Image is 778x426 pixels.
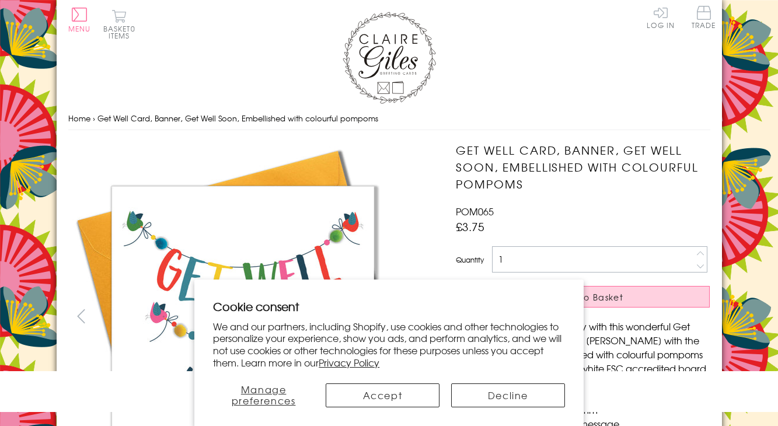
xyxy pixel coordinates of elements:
[232,382,296,407] span: Manage preferences
[557,291,623,303] span: Add to Basket
[692,6,716,29] span: Trade
[93,113,95,124] span: ›
[68,303,95,329] button: prev
[68,8,91,32] button: Menu
[456,204,494,218] span: POM065
[68,23,91,34] span: Menu
[456,142,710,192] h1: Get Well Card, Banner, Get Well Soon, Embellished with colourful pompoms
[103,9,135,39] button: Basket0 items
[326,383,439,407] button: Accept
[68,107,710,131] nav: breadcrumbs
[213,298,565,315] h2: Cookie consent
[456,254,484,265] label: Quantity
[343,12,436,104] img: Claire Giles Greetings Cards
[456,218,484,235] span: £3.75
[109,23,135,41] span: 0 items
[647,6,675,29] a: Log In
[319,355,379,369] a: Privacy Policy
[213,320,565,369] p: We and our partners, including Shopify, use cookies and other technologies to personalize your ex...
[451,383,565,407] button: Decline
[692,6,716,31] a: Trade
[213,383,314,407] button: Manage preferences
[97,113,378,124] span: Get Well Card, Banner, Get Well Soon, Embellished with colourful pompoms
[68,113,90,124] a: Home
